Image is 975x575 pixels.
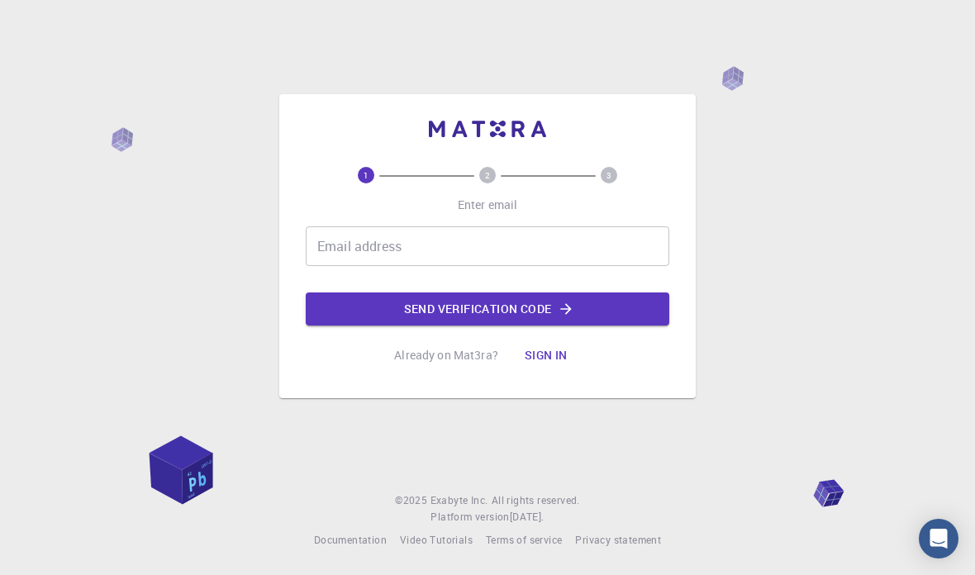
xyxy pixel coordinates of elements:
div: Open Intercom Messenger [919,519,958,558]
span: [DATE] . [510,510,545,523]
p: Enter email [458,197,518,213]
a: Documentation [314,532,387,549]
span: Privacy statement [575,533,661,546]
a: [DATE]. [510,509,545,525]
span: All rights reserved. [492,492,580,509]
span: Exabyte Inc. [430,493,488,506]
span: Documentation [314,533,387,546]
a: Privacy statement [575,532,661,549]
button: Sign in [511,339,581,372]
button: Send verification code [306,292,669,326]
text: 1 [364,169,369,181]
p: Already on Mat3ra? [394,347,498,364]
text: 2 [485,169,490,181]
span: Terms of service [486,533,562,546]
span: Video Tutorials [400,533,473,546]
a: Terms of service [486,532,562,549]
span: Platform version [430,509,509,525]
a: Exabyte Inc. [430,492,488,509]
a: Video Tutorials [400,532,473,549]
text: 3 [606,169,611,181]
span: © 2025 [395,492,430,509]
